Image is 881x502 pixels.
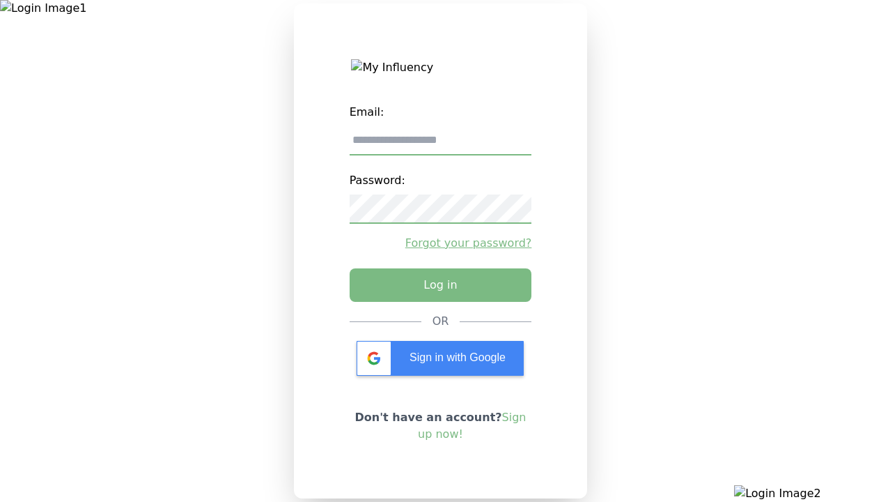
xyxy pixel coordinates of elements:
[357,341,524,376] div: Sign in with Google
[410,351,506,363] span: Sign in with Google
[350,98,532,126] label: Email:
[350,268,532,302] button: Log in
[734,485,881,502] img: Login Image2
[432,313,449,330] div: OR
[351,59,529,76] img: My Influency
[350,167,532,195] label: Password:
[350,235,532,252] a: Forgot your password?
[350,409,532,443] p: Don't have an account?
